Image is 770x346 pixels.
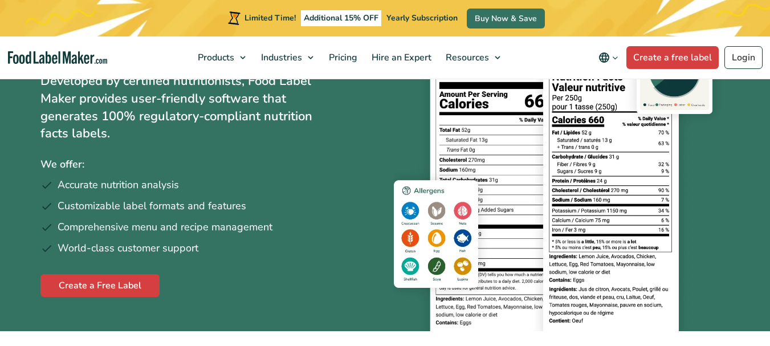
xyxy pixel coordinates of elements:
[40,274,160,297] a: Create a Free Label
[58,219,272,235] span: Comprehensive menu and recipe management
[467,9,545,29] a: Buy Now & Save
[724,46,763,69] a: Login
[439,36,506,79] a: Resources
[194,51,235,64] span: Products
[368,51,433,64] span: Hire an Expert
[590,46,626,69] button: Change language
[626,46,719,69] a: Create a free label
[191,36,251,79] a: Products
[325,51,358,64] span: Pricing
[245,13,296,23] span: Limited Time!
[258,51,303,64] span: Industries
[40,72,337,143] p: Developed by certified nutritionists, Food Label Maker provides user-friendly software that gener...
[254,36,319,79] a: Industries
[58,177,179,193] span: Accurate nutrition analysis
[58,198,246,214] span: Customizable label formats and features
[8,51,107,64] a: Food Label Maker homepage
[322,36,362,79] a: Pricing
[386,13,458,23] span: Yearly Subscription
[301,10,381,26] span: Additional 15% OFF
[365,36,436,79] a: Hire an Expert
[442,51,490,64] span: Resources
[58,241,198,256] span: World-class customer support
[40,156,377,173] p: We offer:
